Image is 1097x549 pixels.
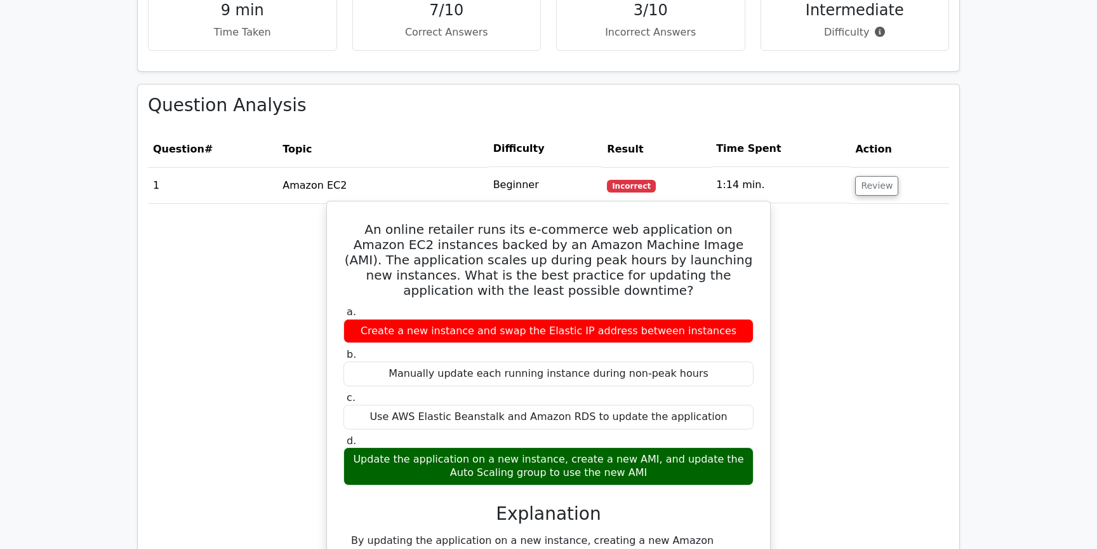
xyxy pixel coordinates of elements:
[363,25,531,40] p: Correct Answers
[277,167,488,203] td: Amazon EC2
[148,167,277,203] td: 1
[602,131,711,167] th: Result
[347,306,356,318] span: a.
[488,167,602,203] td: Beginner
[711,131,850,167] th: Time Spent
[771,25,939,40] p: Difficulty
[148,95,949,116] h3: Question Analysis
[771,1,939,20] h4: Intermediate
[855,176,898,196] button: Review
[567,1,735,20] h4: 3/10
[711,167,850,203] td: 1:14 min.
[351,503,746,525] h3: Explanation
[343,447,754,485] div: Update the application on a new instance, create a new AMI, and update the Auto Scaling group to ...
[347,435,356,447] span: d.
[343,319,754,344] div: Create a new instance and swap the Elastic IP address between instances
[567,25,735,40] p: Incorrect Answers
[850,131,949,167] th: Action
[277,131,488,167] th: Topic
[148,131,277,167] th: #
[347,391,356,403] span: c.
[347,348,356,360] span: b.
[343,405,754,430] div: Use AWS Elastic Beanstalk and Amazon RDS to update the application
[159,1,326,20] h4: 9 min
[342,222,755,298] h5: An online retailer runs its e-commerce web application on Amazon EC2 instances backed by an Amazo...
[607,180,656,193] span: Incorrect
[153,143,204,155] span: Question
[363,1,531,20] h4: 7/10
[343,362,754,386] div: Manually update each running instance during non-peak hours
[488,131,602,167] th: Difficulty
[159,25,326,40] p: Time Taken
